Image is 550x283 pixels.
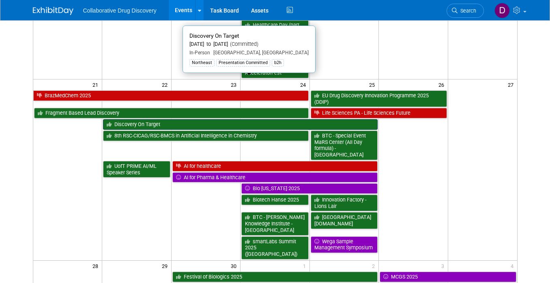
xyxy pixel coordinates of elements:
span: Search [458,8,476,14]
a: AI for healthcare [172,161,378,172]
span: 25 [368,79,378,90]
span: 21 [92,79,102,90]
a: BrazMedChem 2025 [33,90,309,101]
img: Daniel Castro [494,3,510,18]
span: 1 [302,261,309,271]
span: 23 [230,79,240,90]
a: BTC - [PERSON_NAME] Knowledge Institute - [GEOGRAPHIC_DATA] [241,212,308,235]
a: Life Sciences PA - Life Sciences Future [311,108,447,118]
span: Collaborative Drug Discovery [83,7,157,14]
div: Northeast [189,59,215,66]
a: Biotech Hanse 2025 [241,195,308,205]
span: Discovery On Target [189,32,239,39]
a: Bio [US_STATE] 2025 [241,183,378,194]
a: Search [447,4,484,18]
div: b2h [272,59,284,66]
span: [GEOGRAPHIC_DATA], [GEOGRAPHIC_DATA] [210,50,309,56]
span: (Committed) [228,41,258,47]
span: 27 [507,79,517,90]
div: [DATE] to [DATE] [189,41,309,48]
a: smartLabs Summit 2025 ([GEOGRAPHIC_DATA]) [241,236,308,259]
a: Fragment Based Lead Discovery [34,108,309,118]
a: UofT PRiME AI/ML Speaker Series [103,161,170,178]
a: Discovery On Target [103,119,378,130]
a: MCGS 2025 [380,272,516,282]
a: BTC - Special Event MaRS Center (All Day formula) - [GEOGRAPHIC_DATA] [311,131,378,160]
span: 30 [230,261,240,271]
span: 24 [299,79,309,90]
a: EU Drug Discovery Innovation Programme 2025 (DDIP) [311,90,447,107]
a: Festival of Biologics 2025 [172,272,378,282]
a: 8th RSC-CICAG/RSC-BMCS in Artificial Intelligence in Chemistry [103,131,308,141]
a: AI for Pharma & Healthcare [172,172,378,183]
a: Wega Sample Management Symposium [311,236,378,253]
span: In-Person [189,50,210,56]
span: 28 [92,261,102,271]
img: ExhibitDay [33,7,73,15]
a: Innovation Factory - Lions Lair [311,195,378,211]
span: 4 [510,261,517,271]
span: 22 [161,79,171,90]
a: [GEOGRAPHIC_DATA][DOMAIN_NAME] [311,212,378,229]
span: 29 [161,261,171,271]
div: Presentation Committed [216,59,270,66]
span: 2 [371,261,378,271]
span: 3 [440,261,448,271]
span: 26 [438,79,448,90]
